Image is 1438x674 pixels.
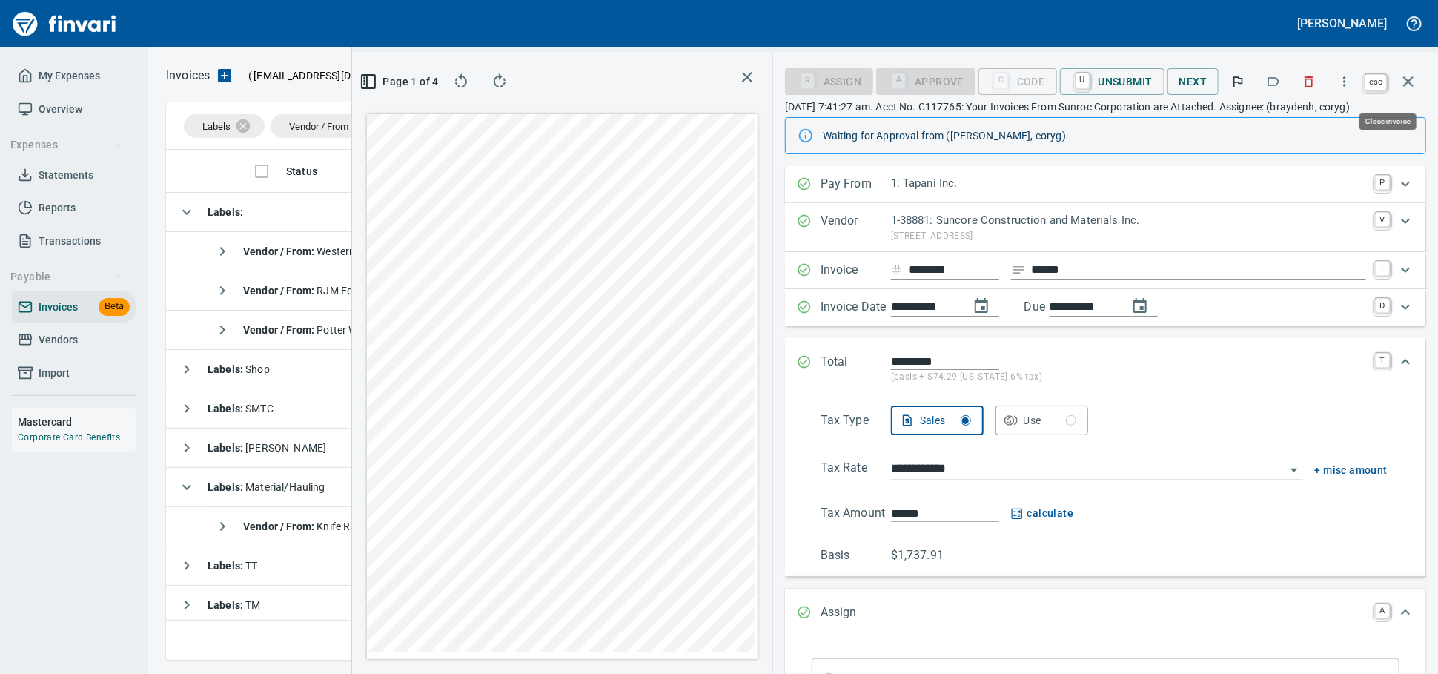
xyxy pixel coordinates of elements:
[289,121,348,132] span: Vendor / From
[1167,68,1219,96] button: Next
[208,403,274,414] span: SMTC
[286,162,317,180] span: Status
[1375,353,1390,368] a: T
[243,324,501,336] span: Potter Webster Company Inc (1-10818)
[208,560,245,572] strong: Labels :
[785,289,1426,326] div: Expand
[271,114,382,138] div: Vendor / From
[1365,74,1387,90] a: esc
[1072,69,1153,94] span: Unsubmit
[370,73,431,91] span: Page 1 of 4
[243,285,491,297] span: RJM Equipment Sales, LLC (1-21888)
[821,546,891,564] p: Basis
[39,166,93,185] span: Statements
[243,285,317,297] strong: Vendor / From :
[785,203,1426,252] div: Expand
[978,73,1057,86] div: Code
[1024,412,1076,430] div: Use
[10,136,122,154] span: Expenses
[1011,262,1026,277] svg: Invoice description
[785,400,1426,577] div: Expand
[12,159,136,192] a: Statements
[1375,604,1390,618] a: A
[1122,288,1158,324] button: change due date
[821,604,891,623] p: Assign
[1179,73,1207,91] span: Next
[821,504,891,523] p: Tax Amount
[12,225,136,258] a: Transactions
[39,67,100,85] span: My Expenses
[1375,212,1390,227] a: V
[1294,12,1391,35] button: [PERSON_NAME]
[208,363,270,375] span: Shop
[785,166,1426,203] div: Expand
[208,442,245,454] strong: Labels :
[208,206,243,218] strong: Labels :
[1024,298,1095,316] p: Due
[1293,65,1325,98] button: Discard
[12,357,136,390] a: Import
[364,68,437,95] button: Page 1 of 4
[243,245,317,257] strong: Vendor / From :
[39,298,78,317] span: Invoices
[821,353,891,385] p: Total
[12,323,136,357] a: Vendors
[891,261,903,279] svg: Invoice number
[821,298,891,317] p: Invoice Date
[876,73,975,86] div: Coding Required
[1060,68,1164,95] button: UUnsubmit
[920,412,971,430] div: Sales
[208,442,326,454] span: [PERSON_NAME]
[785,252,1426,289] div: Expand
[785,589,1426,638] div: Expand
[9,6,120,42] img: Finvari
[821,459,891,480] p: Tax Rate
[202,121,231,132] span: Labels
[12,59,136,93] a: My Expenses
[166,67,210,85] p: Invoices
[785,338,1426,400] div: Expand
[208,599,261,611] span: TM
[243,521,317,532] strong: Vendor / From :
[12,93,136,126] a: Overview
[891,212,1366,229] p: 1-38881: Suncore Construction and Materials Inc.
[208,403,245,414] strong: Labels :
[1375,298,1390,313] a: D
[823,122,1414,149] div: Waiting for Approval from ([PERSON_NAME], coryg)
[1284,460,1305,480] button: Open
[39,331,78,349] span: Vendors
[891,229,1366,244] p: [STREET_ADDRESS]
[1011,504,1074,523] button: calculate
[208,481,325,493] span: Material/Hauling
[286,162,337,180] span: Status
[1315,461,1388,480] button: + misc amount
[1076,73,1090,89] a: U
[12,191,136,225] a: Reports
[239,68,427,83] p: ( )
[891,546,961,564] p: $1,737.91
[785,99,1426,114] p: [DATE] 7:41:27 am. Acct No. C117765: Your Invoices From Sunroc Corporation are Attached. Assignee...
[208,363,245,375] strong: Labels :
[821,412,891,435] p: Tax Type
[39,364,70,383] span: Import
[1328,65,1361,98] button: More
[208,481,245,493] strong: Labels :
[184,114,265,138] div: Labels
[1257,65,1290,98] button: Labels
[821,212,891,243] p: Vendor
[1375,175,1390,190] a: P
[995,406,1088,435] button: Use
[208,560,258,572] span: TT
[252,68,423,83] span: [EMAIL_ADDRESS][DOMAIN_NAME]
[4,131,128,159] button: Expenses
[18,432,120,443] a: Corporate Card Benefits
[10,268,122,286] span: Payable
[821,175,891,194] p: Pay From
[12,291,136,324] a: InvoicesBeta
[821,261,891,280] p: Invoice
[891,175,1366,192] p: 1: Tapani Inc.
[1222,65,1254,98] button: Flag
